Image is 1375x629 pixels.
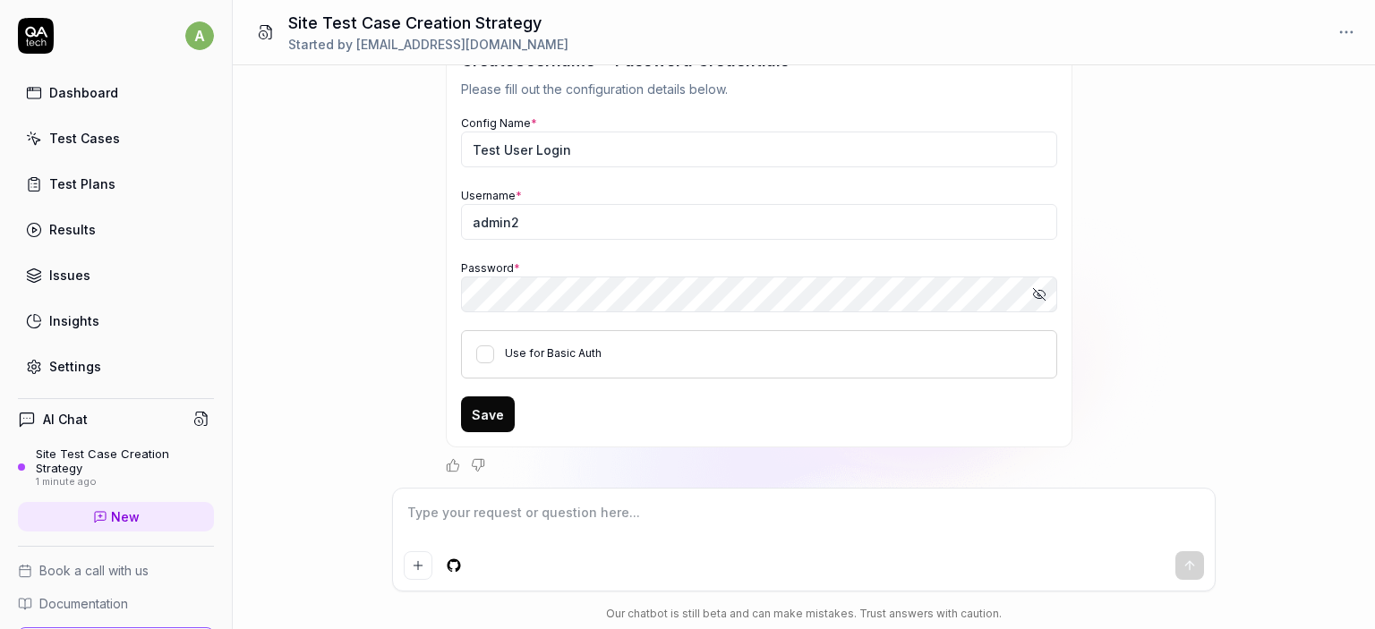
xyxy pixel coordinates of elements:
[43,410,88,429] h4: AI Chat
[461,116,537,130] label: Config Name
[49,357,101,376] div: Settings
[36,476,214,489] div: 1 minute ago
[18,303,214,338] a: Insights
[49,220,96,239] div: Results
[18,446,214,488] a: Site Test Case Creation Strategy1 minute ago
[356,37,568,52] span: [EMAIL_ADDRESS][DOMAIN_NAME]
[111,507,140,526] span: New
[461,132,1057,167] input: My Config
[471,458,485,472] button: Negative feedback
[36,446,214,476] div: Site Test Case Creation Strategy
[18,594,214,613] a: Documentation
[185,18,214,54] button: a
[461,261,520,275] label: Password
[18,212,214,247] a: Results
[18,121,214,156] a: Test Cases
[288,11,568,35] h1: Site Test Case Creation Strategy
[49,266,90,285] div: Issues
[49,174,115,193] div: Test Plans
[446,458,460,472] button: Positive feedback
[49,83,118,102] div: Dashboard
[392,606,1216,622] div: Our chatbot is still beta and can make mistakes. Trust answers with caution.
[18,75,214,110] a: Dashboard
[18,502,214,531] a: New
[185,21,214,50] span: a
[39,561,149,580] span: Book a call with us
[49,311,99,330] div: Insights
[461,396,515,432] button: Save
[461,189,522,202] label: Username
[18,166,214,201] a: Test Plans
[505,346,602,360] label: Use for Basic Auth
[404,551,432,580] button: Add attachment
[461,80,1057,98] p: Please fill out the configuration details below.
[288,35,568,54] div: Started by
[39,594,128,613] span: Documentation
[18,561,214,580] a: Book a call with us
[49,129,120,148] div: Test Cases
[18,349,214,384] a: Settings
[18,258,214,293] a: Issues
